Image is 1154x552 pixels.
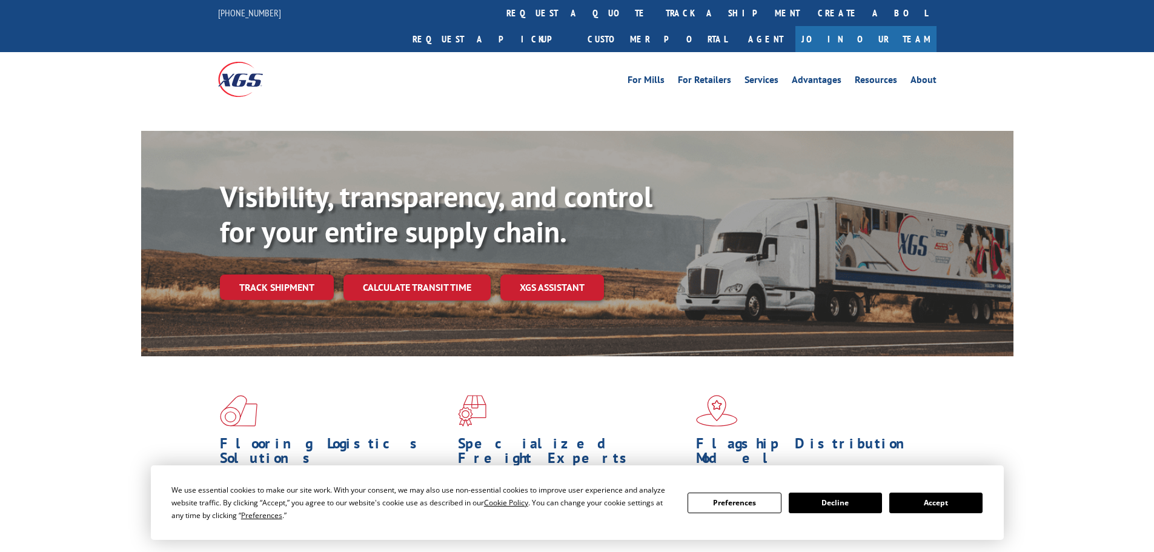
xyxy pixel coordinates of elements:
[889,493,983,513] button: Accept
[792,75,841,88] a: Advantages
[696,436,925,471] h1: Flagship Distribution Model
[458,395,486,427] img: xgs-icon-focused-on-flooring-red
[736,26,795,52] a: Agent
[500,274,604,301] a: XGS ASSISTANT
[220,274,334,300] a: Track shipment
[795,26,937,52] a: Join Our Team
[744,75,778,88] a: Services
[628,75,665,88] a: For Mills
[696,395,738,427] img: xgs-icon-flagship-distribution-model-red
[343,274,491,301] a: Calculate transit time
[171,484,673,522] div: We use essential cookies to make our site work. With your consent, we may also use non-essential ...
[855,75,897,88] a: Resources
[910,75,937,88] a: About
[220,395,257,427] img: xgs-icon-total-supply-chain-intelligence-red
[688,493,781,513] button: Preferences
[789,493,882,513] button: Decline
[151,465,1004,540] div: Cookie Consent Prompt
[220,178,652,250] b: Visibility, transparency, and control for your entire supply chain.
[579,26,736,52] a: Customer Portal
[403,26,579,52] a: Request a pickup
[241,510,282,520] span: Preferences
[218,7,281,19] a: [PHONE_NUMBER]
[678,75,731,88] a: For Retailers
[458,436,687,471] h1: Specialized Freight Experts
[220,436,449,471] h1: Flooring Logistics Solutions
[484,497,528,508] span: Cookie Policy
